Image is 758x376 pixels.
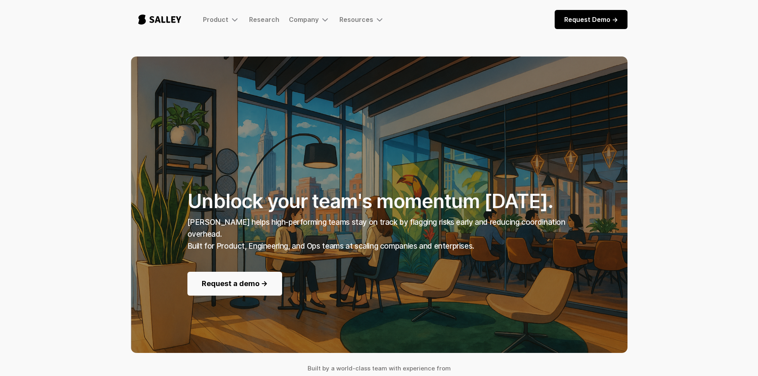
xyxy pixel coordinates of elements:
a: Request a demo -> [187,272,282,296]
a: home [131,6,189,33]
h1: Unblock your team's momentum [DATE]. [187,114,571,213]
div: Resources [339,16,373,23]
div: Product [203,15,240,24]
h4: Built by a world-class team with experience from [131,362,627,374]
a: Research [249,16,279,23]
div: Company [289,16,319,23]
div: Product [203,16,228,23]
a: Request Demo -> [555,10,627,29]
div: Company [289,15,330,24]
strong: [PERSON_NAME] helps high-performing teams stay on track by flagging risks early and reducing coor... [187,218,565,251]
div: Resources [339,15,384,24]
